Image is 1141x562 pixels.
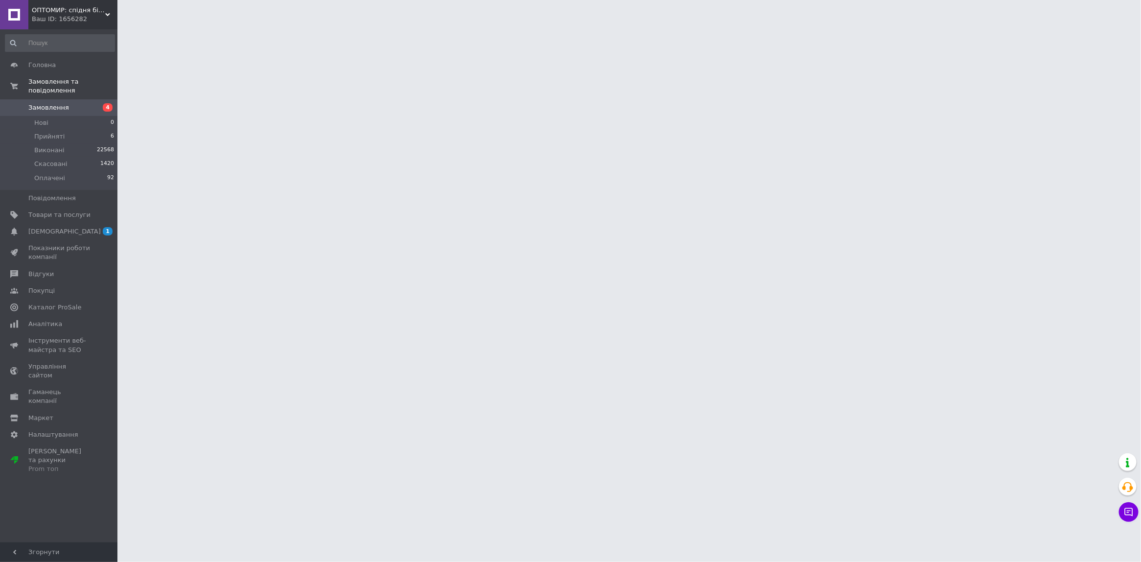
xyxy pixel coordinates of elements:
span: Гаманець компанії [28,388,91,405]
span: Виконані [34,146,65,155]
span: 92 [107,174,114,183]
span: Замовлення та повідомлення [28,77,117,95]
span: 1420 [100,160,114,168]
span: 0 [111,118,114,127]
span: 6 [111,132,114,141]
div: Ваш ID: 1656282 [32,15,117,23]
span: 22568 [97,146,114,155]
span: ОПТОМИР: спідня білизна по оптовим цінам зі складу! [32,6,105,15]
span: Оплачені [34,174,65,183]
span: Показники роботи компанії [28,244,91,261]
span: Замовлення [28,103,69,112]
span: Відгуки [28,270,54,279]
span: Управління сайтом [28,362,91,380]
span: Інструменти веб-майстра та SEO [28,336,91,354]
span: Скасовані [34,160,68,168]
span: 4 [103,103,113,112]
span: Повідомлення [28,194,76,203]
span: Товари та послуги [28,211,91,219]
span: Нові [34,118,48,127]
span: Каталог ProSale [28,303,81,312]
span: [DEMOGRAPHIC_DATA] [28,227,101,236]
button: Чат з покупцем [1119,502,1139,522]
span: Головна [28,61,56,70]
input: Пошук [5,34,115,52]
span: Прийняті [34,132,65,141]
span: Аналітика [28,320,62,328]
div: Prom топ [28,465,91,473]
span: 1 [103,227,113,235]
span: [PERSON_NAME] та рахунки [28,447,91,474]
span: Налаштування [28,430,78,439]
span: Маркет [28,414,53,422]
span: Покупці [28,286,55,295]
